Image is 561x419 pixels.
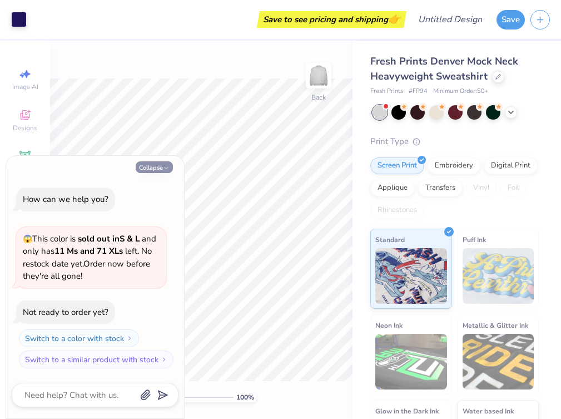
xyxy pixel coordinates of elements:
[54,245,123,257] strong: 11 Ms and 71 XLs
[428,157,480,174] div: Embroidery
[23,233,156,282] span: This color is and only has left . No restock date yet. Order now before they're all gone!
[466,180,497,196] div: Vinyl
[370,180,415,196] div: Applique
[388,12,400,26] span: 👉
[126,335,133,342] img: Switch to a color with stock
[497,10,525,29] button: Save
[370,87,403,96] span: Fresh Prints
[78,233,140,244] strong: sold out in S & L
[19,351,173,368] button: Switch to a similar product with stock
[161,356,167,363] img: Switch to a similar product with stock
[311,92,326,102] div: Back
[23,194,108,205] div: How can we help you?
[12,82,38,91] span: Image AI
[23,234,32,244] span: 😱
[375,405,439,417] span: Glow in the Dark Ink
[418,180,463,196] div: Transfers
[463,234,486,245] span: Puff Ink
[307,65,330,87] img: Back
[23,307,108,318] div: Not ready to order yet?
[375,319,403,331] span: Neon Ink
[370,157,424,174] div: Screen Print
[13,124,37,132] span: Designs
[370,135,539,148] div: Print Type
[463,319,528,331] span: Metallic & Glitter Ink
[463,405,514,417] span: Water based Ink
[433,87,489,96] span: Minimum Order: 50 +
[136,161,173,173] button: Collapse
[375,234,405,245] span: Standard
[375,248,447,304] img: Standard
[370,55,518,83] span: Fresh Prints Denver Mock Neck Heavyweight Sweatshirt
[463,334,534,390] img: Metallic & Glitter Ink
[409,87,428,96] span: # FP94
[409,8,491,31] input: Untitled Design
[260,11,404,28] div: Save to see pricing and shipping
[500,180,527,196] div: Foil
[370,202,424,219] div: Rhinestones
[19,329,139,347] button: Switch to a color with stock
[463,248,534,304] img: Puff Ink
[375,334,447,390] img: Neon Ink
[236,392,254,402] span: 100 %
[484,157,538,174] div: Digital Print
